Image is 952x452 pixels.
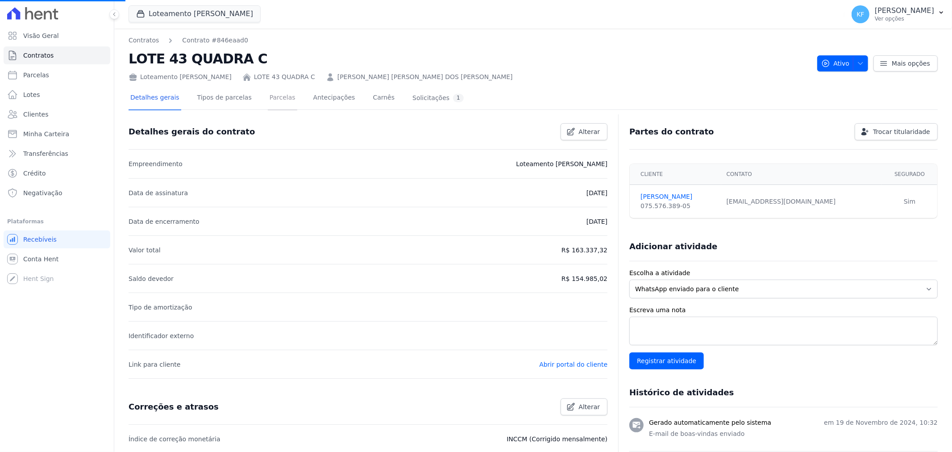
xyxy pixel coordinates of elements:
div: Plataformas [7,216,107,227]
span: Alterar [579,402,600,411]
th: Contato [721,164,882,185]
div: 1 [453,94,464,102]
a: Contratos [4,46,110,64]
span: Minha Carteira [23,130,69,138]
p: Data de assinatura [129,188,188,198]
h3: Partes do contrato [629,126,714,137]
div: Solicitações [412,94,464,102]
p: R$ 163.337,32 [561,245,607,255]
a: Clientes [4,105,110,123]
span: KF [856,11,864,17]
span: Contratos [23,51,54,60]
p: [PERSON_NAME] [875,6,934,15]
p: Identificador externo [129,331,194,341]
p: INCCM (Corrigido mensalmente) [507,434,607,444]
span: Clientes [23,110,48,119]
a: Transferências [4,145,110,163]
a: Visão Geral [4,27,110,45]
p: Índice de correção monetária [129,434,220,444]
span: Mais opções [892,59,930,68]
p: Empreendimento [129,159,183,169]
span: Alterar [579,127,600,136]
a: Parcelas [268,87,297,110]
a: [PERSON_NAME] [PERSON_NAME] DOS [PERSON_NAME] [337,72,513,82]
p: [DATE] [586,216,607,227]
th: Cliente [630,164,721,185]
th: Segurado [882,164,937,185]
a: Contratos [129,36,159,45]
p: Ver opções [875,15,934,22]
input: Registrar atividade [629,352,704,369]
label: Escreva uma nota [629,306,938,315]
p: R$ 154.985,02 [561,273,607,284]
a: Detalhes gerais [129,87,181,110]
p: E-mail de boas-vindas enviado [649,429,938,439]
td: Sim [882,185,937,218]
a: Abrir portal do cliente [539,361,607,368]
h3: Correções e atrasos [129,402,219,412]
span: Trocar titularidade [873,127,930,136]
p: Valor total [129,245,161,255]
p: Data de encerramento [129,216,200,227]
nav: Breadcrumb [129,36,248,45]
p: em 19 de Novembro de 2024, 10:32 [824,418,938,427]
nav: Breadcrumb [129,36,810,45]
span: Ativo [821,55,850,71]
label: Escolha a atividade [629,268,938,278]
a: LOTE 43 QUADRA C [254,72,315,82]
a: Alterar [561,123,608,140]
a: Mais opções [873,55,938,71]
a: Contrato #846eaad0 [182,36,248,45]
div: [EMAIL_ADDRESS][DOMAIN_NAME] [727,197,877,206]
button: KF [PERSON_NAME] Ver opções [844,2,952,27]
span: Conta Hent [23,255,58,264]
span: Visão Geral [23,31,59,40]
p: Saldo devedor [129,273,174,284]
a: Minha Carteira [4,125,110,143]
p: Loteamento [PERSON_NAME] [516,159,607,169]
a: Tipos de parcelas [195,87,254,110]
a: Alterar [561,398,608,415]
p: [DATE] [586,188,607,198]
p: Tipo de amortização [129,302,192,313]
span: Lotes [23,90,40,99]
a: Carnês [371,87,396,110]
h2: LOTE 43 QUADRA C [129,49,810,69]
a: Crédito [4,164,110,182]
button: Ativo [817,55,869,71]
a: Antecipações [312,87,357,110]
h3: Gerado automaticamente pelo sistema [649,418,771,427]
div: 075.576.389-05 [640,201,715,211]
span: Negativação [23,188,62,197]
h3: Detalhes gerais do contrato [129,126,255,137]
span: Crédito [23,169,46,178]
button: Loteamento [PERSON_NAME] [129,5,261,22]
a: Conta Hent [4,250,110,268]
h3: Adicionar atividade [629,241,717,252]
span: Recebíveis [23,235,57,244]
a: Recebíveis [4,230,110,248]
a: [PERSON_NAME] [640,192,715,201]
h3: Histórico de atividades [629,387,734,398]
p: Link para cliente [129,359,180,370]
a: Trocar titularidade [855,123,938,140]
a: Negativação [4,184,110,202]
a: Solicitações1 [411,87,466,110]
a: Parcelas [4,66,110,84]
a: Lotes [4,86,110,104]
div: Loteamento [PERSON_NAME] [129,72,232,82]
span: Parcelas [23,71,49,80]
span: Transferências [23,149,68,158]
